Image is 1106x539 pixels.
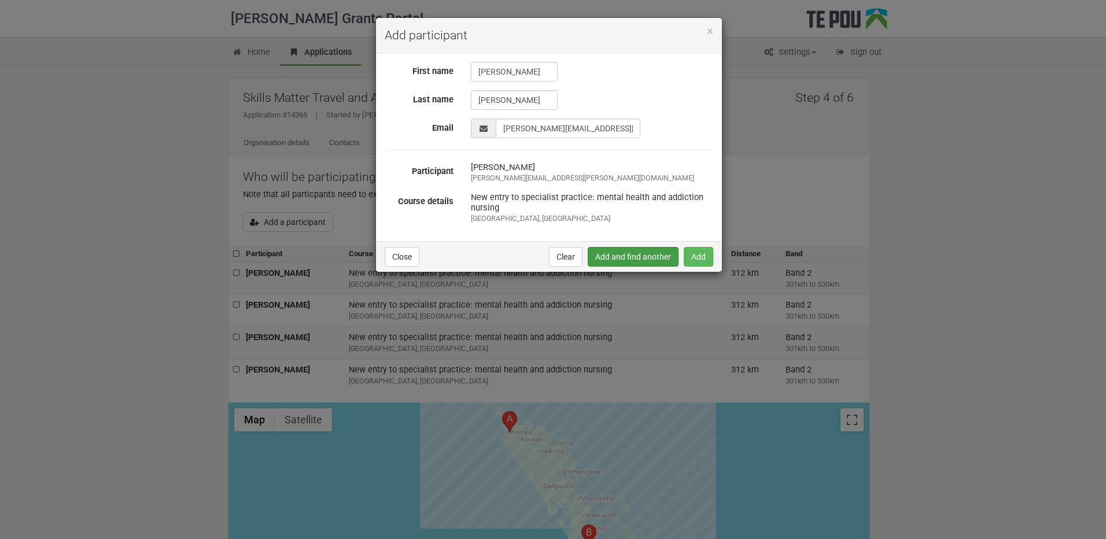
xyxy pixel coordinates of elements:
div: [PERSON_NAME] [471,162,713,183]
span: Last name [413,94,454,105]
button: Add [684,247,713,267]
button: Close [385,247,419,267]
button: Clear [549,247,583,267]
div: [GEOGRAPHIC_DATA], [GEOGRAPHIC_DATA] [471,213,713,224]
span: Email [432,123,454,133]
input: name@domain.com [496,119,640,138]
div: New entry to specialist practice: mental health and addiction nursing [471,192,713,224]
button: Add and find another [588,247,679,267]
button: Close [707,25,713,38]
div: [PERSON_NAME][EMAIL_ADDRESS][PERSON_NAME][DOMAIN_NAME] [471,173,713,183]
span: × [707,24,713,38]
h4: Add participant [385,27,713,44]
span: Participant [412,166,454,176]
span: First name [412,66,454,76]
span: Course details [398,196,454,206]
